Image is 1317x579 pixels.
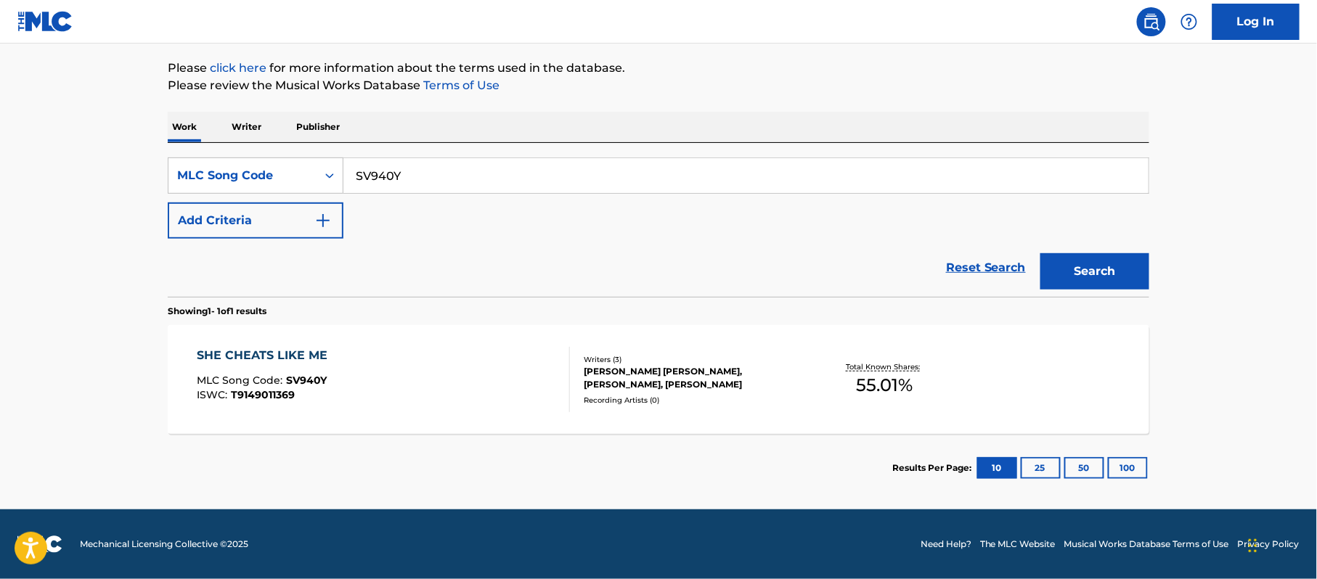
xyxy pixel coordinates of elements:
iframe: Chat Widget [1244,509,1317,579]
a: Reset Search [939,252,1033,284]
img: 9d2ae6d4665cec9f34b9.svg [314,212,332,229]
p: Showing 1 - 1 of 1 results [168,305,266,318]
button: 50 [1064,457,1104,479]
p: Writer [227,112,266,142]
a: Privacy Policy [1238,538,1300,551]
a: Log In [1212,4,1300,40]
span: 55.01 % [857,372,913,398]
span: Mechanical Licensing Collective © 2025 [80,538,248,551]
div: Drag [1249,524,1257,567]
button: 100 [1108,457,1148,479]
a: Public Search [1137,7,1166,36]
img: MLC Logo [17,11,73,32]
div: Recording Artists ( 0 ) [584,395,803,406]
p: Please review the Musical Works Database [168,77,1149,94]
a: click here [210,61,266,75]
button: 10 [977,457,1017,479]
button: Add Criteria [168,202,343,239]
a: The MLC Website [980,538,1056,551]
img: help [1181,13,1198,30]
button: 25 [1021,457,1061,479]
button: Search [1040,253,1149,289]
span: ISWC : [197,388,232,401]
p: Publisher [292,112,344,142]
p: Please for more information about the terms used in the database. [168,59,1149,77]
div: Writers ( 3 ) [584,354,803,365]
a: Terms of Use [420,78,500,92]
a: Need Help? [921,538,971,551]
span: SV940Y [287,374,327,387]
a: Musical Works Database Terms of Use [1064,538,1229,551]
div: MLC Song Code [177,167,308,184]
div: SHE CHEATS LIKE ME [197,347,335,364]
p: Total Known Shares: [846,361,923,372]
img: search [1143,13,1160,30]
img: logo [17,535,62,553]
p: Work [168,112,201,142]
p: Results Per Page: [892,461,975,475]
div: [PERSON_NAME] [PERSON_NAME], [PERSON_NAME], [PERSON_NAME] [584,365,803,391]
span: T9149011369 [232,388,295,401]
form: Search Form [168,157,1149,297]
div: Help [1175,7,1204,36]
span: MLC Song Code : [197,374,287,387]
a: SHE CHEATS LIKE MEMLC Song Code:SV940YISWC:T9149011369Writers (3)[PERSON_NAME] [PERSON_NAME], [PE... [168,325,1149,434]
